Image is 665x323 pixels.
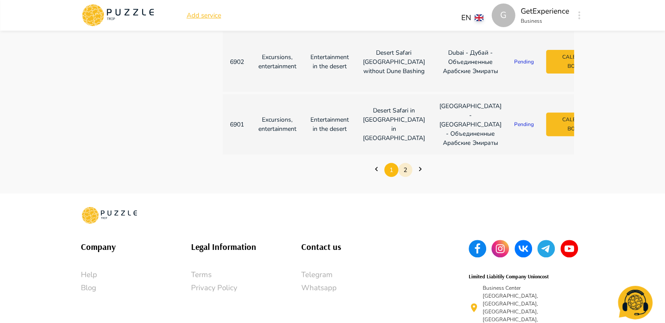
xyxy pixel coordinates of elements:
[398,163,412,177] a: Page 2
[223,157,574,183] ul: Pagination
[546,50,616,74] button: Calendar of bookings
[461,12,471,24] p: EN
[301,269,411,281] a: Telegram
[310,115,349,133] p: Entertainment in the desert
[413,165,427,175] a: Next page
[369,165,383,175] a: Previous page
[439,102,502,147] p: [GEOGRAPHIC_DATA] - [GEOGRAPHIC_DATA] - Объединенные Арабские Эмираты
[187,11,221,21] a: Add service
[258,115,296,133] p: Excursions, entertainment
[510,58,538,66] p: Pending
[469,272,549,281] h6: Limited Liabitily Company Unioncost
[310,53,349,71] p: Entertainment in the desert
[492,4,515,27] div: G
[191,282,301,294] a: Privacy Policy
[439,48,502,76] p: Dubai - Дубай - Объединенные Арабские Эмираты
[301,282,411,294] a: Whatsapp
[521,6,569,17] p: GetExperience
[258,53,296,71] p: Excursions, entertainment
[230,120,244,129] p: 6901
[191,269,301,281] a: Terms
[81,282,191,294] a: Blog
[81,269,191,281] a: Help
[363,48,425,76] p: Desert Safari [GEOGRAPHIC_DATA] without Dune Bashing
[363,106,425,143] p: Desert Safari in [GEOGRAPHIC_DATA] in [GEOGRAPHIC_DATA]
[191,240,301,254] h6: Legal Information
[81,240,191,254] h6: Company
[475,14,484,21] img: lang
[301,240,411,254] h6: Contact us
[546,112,616,136] button: Calendar of bookings
[230,57,244,67] p: 6902
[510,120,538,128] p: Pending
[384,163,398,177] a: Page 1 is your current page
[521,17,569,25] p: Business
